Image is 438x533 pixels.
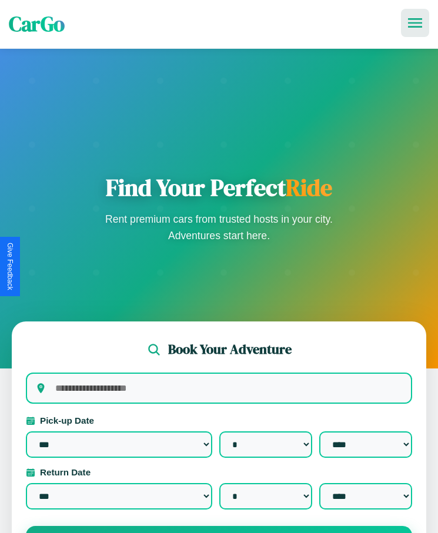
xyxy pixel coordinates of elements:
label: Pick-up Date [26,415,412,425]
div: Give Feedback [6,243,14,290]
label: Return Date [26,467,412,477]
p: Rent premium cars from trusted hosts in your city. Adventures start here. [102,211,337,244]
h1: Find Your Perfect [102,173,337,202]
h2: Book Your Adventure [168,340,292,358]
span: CarGo [9,10,65,38]
span: Ride [286,172,332,203]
